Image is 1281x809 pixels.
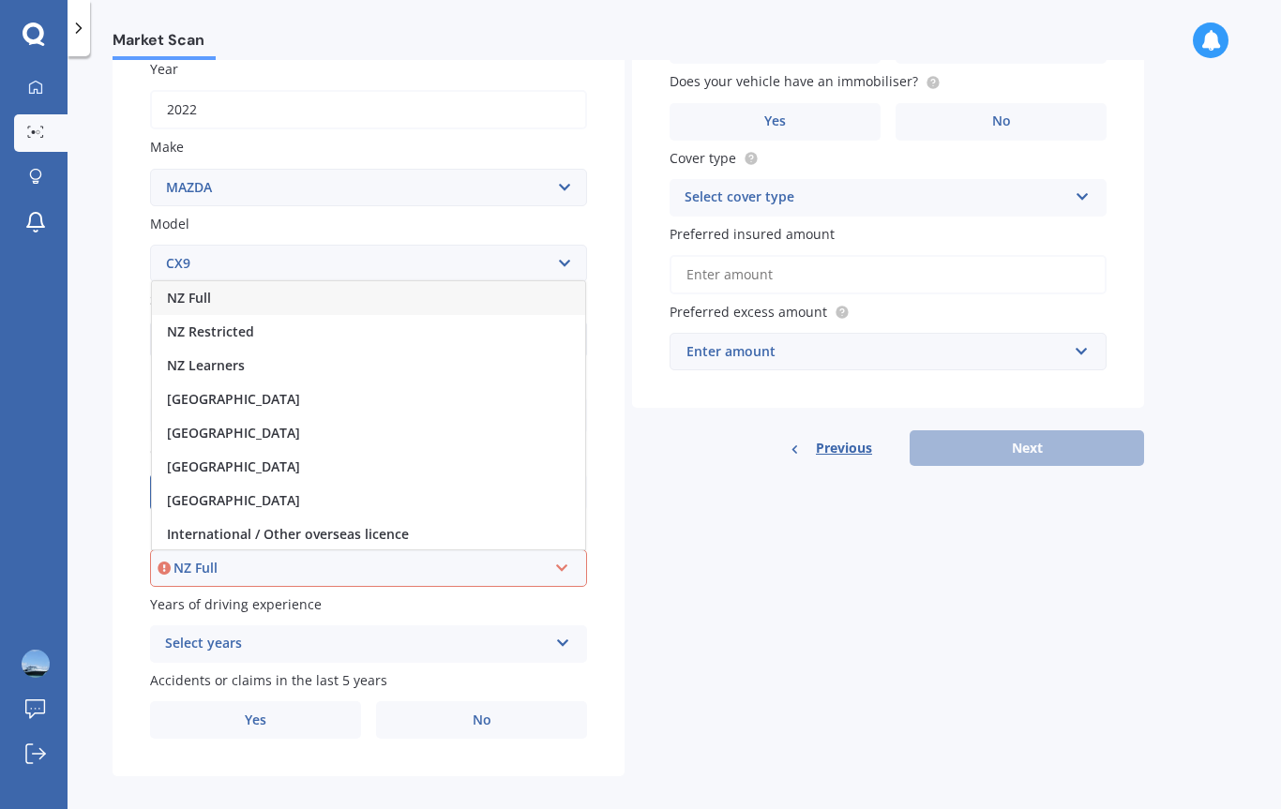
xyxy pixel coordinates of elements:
input: Enter amount [670,255,1107,294]
span: Does your vehicle have an immobiliser? [670,73,918,91]
span: NZ Full [167,289,211,307]
span: [GEOGRAPHIC_DATA] [167,457,300,475]
span: [GEOGRAPHIC_DATA] [167,424,300,442]
div: Select years [165,633,548,655]
span: Gender [150,443,197,461]
span: Yes [764,113,786,129]
span: [GEOGRAPHIC_DATA] [167,491,300,509]
span: No [473,712,491,728]
span: Accidents or claims in the last 5 years [150,671,387,689]
span: Market Scan [113,31,216,56]
span: Year [150,60,178,78]
img: ACg8ocISJal8fLh3fwCGGcmDBBNMSiM10nwzAW7PLjhBeVfDoTzOTNZ-=s96-c [22,650,50,678]
span: Previous [816,434,872,462]
input: YYYY [150,90,587,129]
span: Preferred excess amount [670,303,827,321]
span: No [992,113,1011,129]
span: International / Other overseas licence [167,525,409,543]
span: Cover type [670,149,736,167]
span: Date of birth [150,367,230,384]
span: Years of driving experience [150,595,322,613]
div: Select cover type [685,187,1067,209]
span: Model [150,215,189,232]
span: NZ Learners [167,356,245,374]
span: Make [150,139,184,157]
span: NZ Restricted [167,322,254,340]
span: Licence type [150,519,228,537]
div: NZ Full [173,558,547,578]
span: Preferred insured amount [670,225,835,243]
span: Yes [245,712,266,728]
div: Enter amount [686,341,1067,362]
span: Submodel [150,291,214,308]
span: [GEOGRAPHIC_DATA] [167,390,300,408]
